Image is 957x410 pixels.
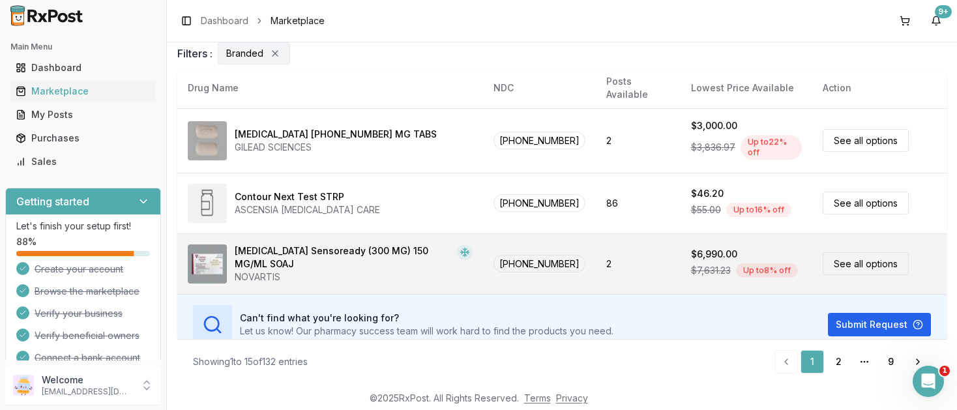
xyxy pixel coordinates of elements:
[35,263,123,276] span: Create your account
[741,135,802,160] div: Up to 22 % off
[812,72,947,104] th: Action
[16,235,37,248] span: 88 %
[493,255,585,272] span: [PHONE_NUMBER]
[201,14,325,27] nav: breadcrumb
[691,203,721,216] span: $55.00
[828,313,931,336] button: Submit Request
[483,72,596,104] th: NDC
[691,264,731,277] span: $7,631.23
[691,119,737,132] div: $3,000.00
[35,351,140,364] span: Connect a bank account
[827,350,850,373] a: 2
[235,190,344,203] div: Contour Next Test STRP
[524,392,551,403] a: Terms
[13,375,34,396] img: User avatar
[271,14,325,27] span: Marketplace
[10,103,156,126] a: My Posts
[269,47,282,60] button: Remove Branded filter
[16,61,151,74] div: Dashboard
[235,141,437,154] div: GILEAD SCIENCES
[879,350,902,373] a: 9
[726,203,791,217] div: Up to 16 % off
[16,220,150,233] p: Let's finish your setup first!
[10,126,156,150] a: Purchases
[493,132,585,149] span: [PHONE_NUMBER]
[5,5,89,26] img: RxPost Logo
[691,248,737,261] div: $6,990.00
[596,72,681,104] th: Posts Available
[5,104,161,125] button: My Posts
[235,128,437,141] div: [MEDICAL_DATA] [PHONE_NUMBER] MG TABS
[235,203,380,216] div: ASCENSIA [MEDICAL_DATA] CARE
[823,129,909,152] a: See all options
[188,121,227,160] img: Complera 200-25-300 MG TABS
[240,325,613,338] p: Let us know! Our pharmacy success team will work hard to find the products you need.
[5,57,161,78] button: Dashboard
[596,233,681,294] td: 2
[935,5,952,18] div: 9+
[16,85,151,98] div: Marketplace
[939,366,950,376] span: 1
[10,56,156,80] a: Dashboard
[35,285,140,298] span: Browse the marketplace
[193,355,308,368] div: Showing 1 to 15 of 132 entries
[177,72,483,104] th: Drug Name
[5,128,161,149] button: Purchases
[35,307,123,320] span: Verify your business
[188,184,227,223] img: Contour Next Test STRP
[42,373,132,387] p: Welcome
[35,329,140,342] span: Verify beneficial owners
[16,155,151,168] div: Sales
[774,350,931,373] nav: pagination
[235,244,452,271] div: [MEDICAL_DATA] Sensoready (300 MG) 150 MG/ML SOAJ
[16,132,151,145] div: Purchases
[681,72,812,104] th: Lowest Price Available
[16,108,151,121] div: My Posts
[240,312,613,325] h3: Can't find what you're looking for?
[10,42,156,52] h2: Main Menu
[596,108,681,173] td: 2
[201,14,248,27] a: Dashboard
[801,350,824,373] a: 1
[913,366,944,397] iframe: Intercom live chat
[42,387,132,397] p: [EMAIL_ADDRESS][DOMAIN_NAME]
[691,141,735,154] span: $3,836.97
[905,350,931,373] a: Go to next page
[235,271,473,284] div: NOVARTIS
[556,392,588,403] a: Privacy
[226,47,263,60] span: Branded
[5,151,161,172] button: Sales
[188,244,227,284] img: Cosentyx Sensoready (300 MG) 150 MG/ML SOAJ
[823,252,909,275] a: See all options
[823,192,909,214] a: See all options
[736,263,798,278] div: Up to 8 % off
[5,81,161,102] button: Marketplace
[926,10,947,31] button: 9+
[16,194,89,209] h3: Getting started
[493,194,585,212] span: [PHONE_NUMBER]
[177,46,213,61] span: Filters :
[10,80,156,103] a: Marketplace
[10,150,156,173] a: Sales
[596,173,681,233] td: 86
[691,187,724,200] div: $46.20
